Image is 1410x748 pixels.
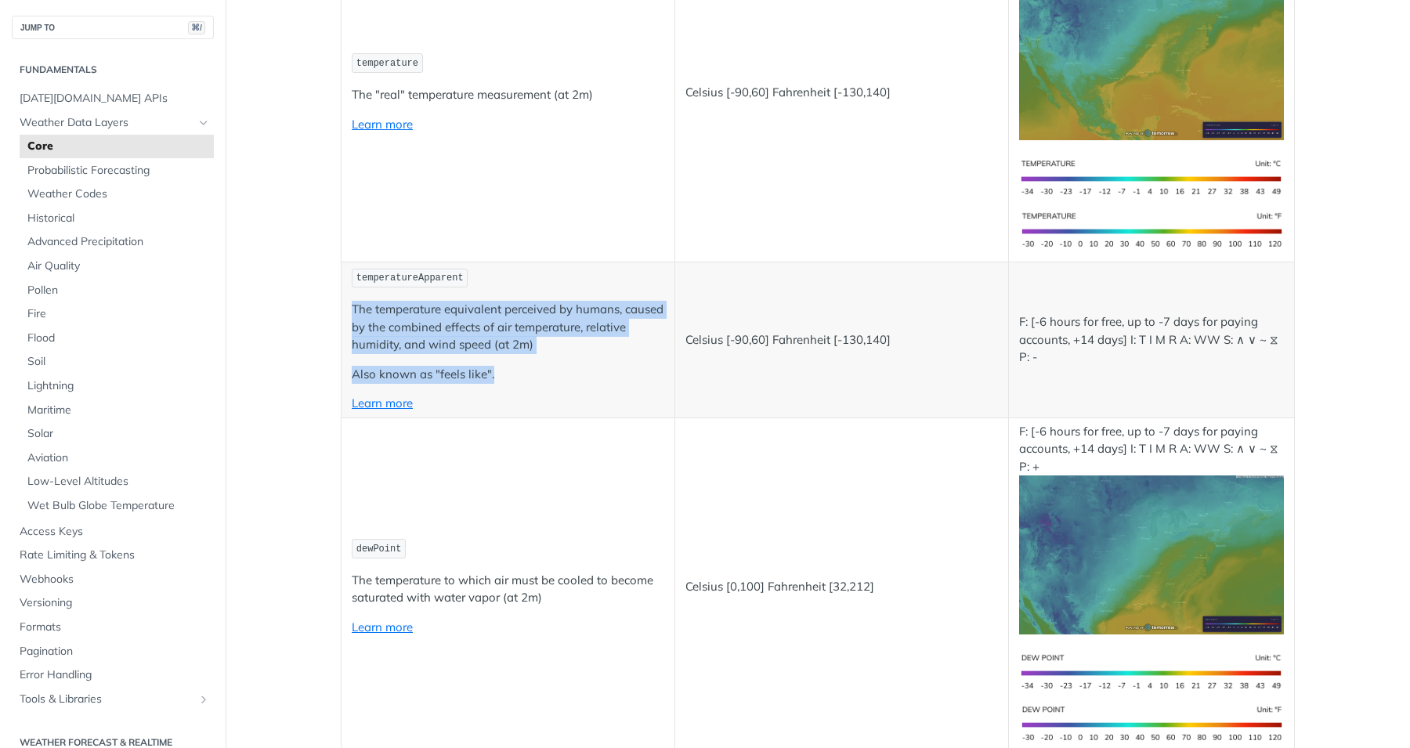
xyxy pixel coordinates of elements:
button: Show subpages for Tools & Libraries [197,693,210,706]
span: [DATE][DOMAIN_NAME] APIs [20,91,210,107]
a: Fire [20,302,214,326]
a: Maritime [20,399,214,422]
a: Formats [12,616,214,639]
span: Expand image [1019,716,1284,731]
a: Webhooks [12,568,214,591]
span: Soil [27,354,210,370]
a: Air Quality [20,255,214,278]
span: Formats [20,620,210,635]
span: Lightning [27,378,210,394]
span: temperature [356,58,418,69]
span: Low-Level Altitudes [27,474,210,490]
span: Expand image [1019,663,1284,678]
span: Versioning [20,595,210,611]
span: dewPoint [356,544,402,555]
span: temperatureApparent [356,273,464,284]
button: Hide subpages for Weather Data Layers [197,117,210,129]
span: Advanced Precipitation [27,234,210,250]
a: Flood [20,327,214,350]
span: Wet Bulb Globe Temperature [27,498,210,514]
a: Low-Level Altitudes [20,470,214,493]
span: Expand image [1019,52,1284,67]
span: Core [27,139,210,154]
h2: Fundamentals [12,63,214,77]
span: Rate Limiting & Tokens [20,547,210,563]
a: Wet Bulb Globe Temperature [20,494,214,518]
a: Probabilistic Forecasting [20,159,214,182]
span: ⌘/ [188,21,205,34]
span: Maritime [27,403,210,418]
span: Solar [27,426,210,442]
a: Pagination [12,640,214,663]
p: The temperature to which air must be cooled to become saturated with water vapor (at 2m) [352,572,664,607]
p: Celsius [-90,60] Fahrenheit [-130,140] [685,331,998,349]
span: Air Quality [27,258,210,274]
a: Learn more [352,620,413,634]
a: Tools & LibrariesShow subpages for Tools & Libraries [12,688,214,711]
span: Error Handling [20,667,210,683]
a: Solar [20,422,214,446]
span: Probabilistic Forecasting [27,163,210,179]
a: Lightning [20,374,214,398]
a: Error Handling [12,663,214,687]
a: Rate Limiting & Tokens [12,544,214,567]
a: Historical [20,207,214,230]
p: F: [-6 hours for free, up to -7 days for paying accounts, +14 days] I: T I M R A: WW S: ∧ ∨ ~ ⧖ P: + [1019,423,1284,634]
a: Weather Codes [20,182,214,206]
span: Flood [27,331,210,346]
span: Expand image [1019,547,1284,562]
span: Expand image [1019,169,1284,184]
a: Advanced Precipitation [20,230,214,254]
p: Also known as "feels like". [352,366,664,384]
span: Aviation [27,450,210,466]
button: JUMP TO⌘/ [12,16,214,39]
a: Weather Data LayersHide subpages for Weather Data Layers [12,111,214,135]
span: Access Keys [20,524,210,540]
span: Expand image [1019,222,1284,237]
span: Historical [27,211,210,226]
a: Core [20,135,214,158]
a: Access Keys [12,520,214,544]
a: Aviation [20,446,214,470]
a: Learn more [352,396,413,410]
p: Celsius [-90,60] Fahrenheit [-130,140] [685,84,998,102]
span: Pollen [27,283,210,298]
a: Pollen [20,279,214,302]
a: Versioning [12,591,214,615]
span: Webhooks [20,572,210,587]
a: Learn more [352,117,413,132]
a: [DATE][DOMAIN_NAME] APIs [12,87,214,110]
span: Fire [27,306,210,322]
p: F: [-6 hours for free, up to -7 days for paying accounts, +14 days] I: T I M R A: WW S: ∧ ∨ ~ ⧖ P: - [1019,313,1284,367]
p: The "real" temperature measurement (at 2m) [352,86,664,104]
span: Pagination [20,644,210,659]
span: Weather Codes [27,186,210,202]
p: Celsius [0,100] Fahrenheit [32,212] [685,578,998,596]
span: Weather Data Layers [20,115,193,131]
a: Soil [20,350,214,374]
span: Tools & Libraries [20,692,193,707]
p: The temperature equivalent perceived by humans, caused by the combined effects of air temperature... [352,301,664,354]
